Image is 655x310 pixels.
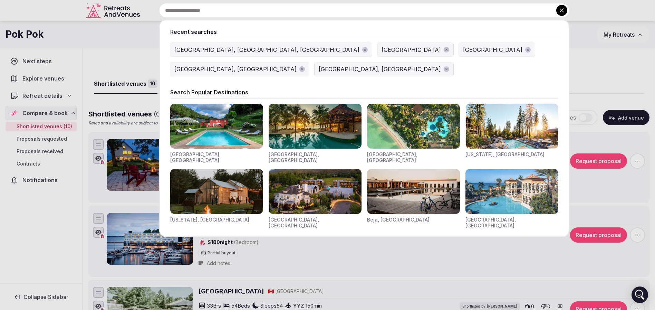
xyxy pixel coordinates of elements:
div: Search Popular Destinations [170,88,558,96]
div: [GEOGRAPHIC_DATA], [GEOGRAPHIC_DATA] [269,217,362,229]
div: [GEOGRAPHIC_DATA] [382,46,441,54]
img: Visit venues for Indonesia, Bali [367,104,460,149]
div: [GEOGRAPHIC_DATA], [GEOGRAPHIC_DATA] [269,151,362,163]
div: [US_STATE], [GEOGRAPHIC_DATA] [465,151,545,158]
div: [GEOGRAPHIC_DATA], [GEOGRAPHIC_DATA] [174,65,297,73]
img: Visit venues for Canarias, Spain [465,169,558,214]
img: Visit venues for California, USA [465,104,558,149]
img: Visit venues for Beja, Portugal [367,169,460,214]
div: Visit venues for Indonesia, Bali [367,104,460,163]
img: Visit venues for Riviera Maya, Mexico [269,104,362,149]
button: [GEOGRAPHIC_DATA], [GEOGRAPHIC_DATA] [315,62,453,76]
div: Visit venues for Beja, Portugal [367,169,460,229]
div: [GEOGRAPHIC_DATA], [GEOGRAPHIC_DATA], [GEOGRAPHIC_DATA] [174,46,359,54]
div: Visit venues for Napa Valley, USA [269,169,362,229]
img: Visit venues for New York, USA [170,169,263,214]
div: Visit venues for New York, USA [170,169,263,229]
img: Visit venues for Napa Valley, USA [269,169,362,214]
button: [GEOGRAPHIC_DATA], [GEOGRAPHIC_DATA] [170,62,309,76]
div: [US_STATE], [GEOGRAPHIC_DATA] [170,217,249,223]
button: [GEOGRAPHIC_DATA], [GEOGRAPHIC_DATA], [GEOGRAPHIC_DATA] [170,43,372,57]
div: Visit venues for Toscana, Italy [170,104,263,163]
div: Beja, [GEOGRAPHIC_DATA] [367,217,430,223]
div: [GEOGRAPHIC_DATA] [463,46,522,54]
img: Visit venues for Toscana, Italy [170,104,263,149]
button: [GEOGRAPHIC_DATA] [377,43,453,57]
div: [GEOGRAPHIC_DATA], [GEOGRAPHIC_DATA] [367,151,460,163]
div: Open Intercom Messenger [632,286,648,303]
div: Visit venues for Riviera Maya, Mexico [269,104,362,163]
div: Recent searches [170,28,558,36]
div: [GEOGRAPHIC_DATA], [GEOGRAPHIC_DATA] [170,151,263,163]
div: Visit venues for Canarias, Spain [465,169,558,229]
div: [GEOGRAPHIC_DATA], [GEOGRAPHIC_DATA] [319,65,441,73]
div: Visit venues for California, USA [465,104,558,163]
div: [GEOGRAPHIC_DATA], [GEOGRAPHIC_DATA] [465,217,558,229]
button: [GEOGRAPHIC_DATA] [459,43,535,57]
